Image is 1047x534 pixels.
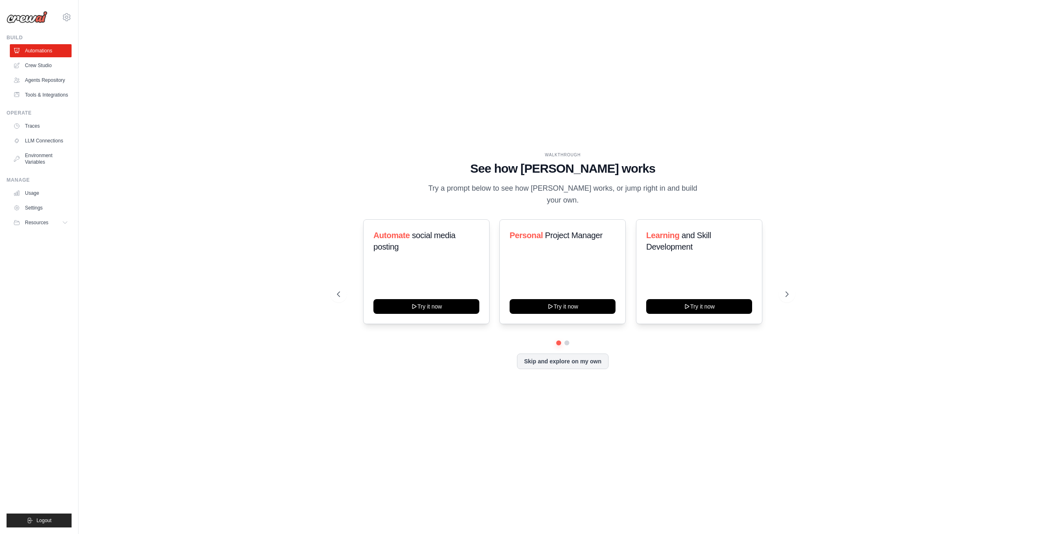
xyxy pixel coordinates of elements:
[10,44,72,57] a: Automations
[10,88,72,101] a: Tools & Integrations
[10,216,72,229] button: Resources
[10,119,72,133] a: Traces
[25,219,48,226] span: Resources
[1006,495,1047,534] iframe: Chat Widget
[337,161,789,176] h1: See how [PERSON_NAME] works
[10,187,72,200] a: Usage
[7,34,72,41] div: Build
[7,177,72,183] div: Manage
[517,354,608,369] button: Skip and explore on my own
[7,110,72,116] div: Operate
[373,299,479,314] button: Try it now
[646,231,679,240] span: Learning
[10,149,72,169] a: Environment Variables
[425,183,700,207] p: Try a prompt below to see how [PERSON_NAME] works, or jump right in and build your own.
[646,231,711,251] span: and Skill Development
[646,299,752,314] button: Try it now
[510,299,616,314] button: Try it now
[10,74,72,87] a: Agents Repository
[337,152,789,158] div: WALKTHROUGH
[10,201,72,214] a: Settings
[10,59,72,72] a: Crew Studio
[373,231,410,240] span: Automate
[10,134,72,147] a: LLM Connections
[36,517,52,524] span: Logout
[545,231,603,240] span: Project Manager
[7,11,47,23] img: Logo
[7,514,72,527] button: Logout
[373,231,456,251] span: social media posting
[510,231,543,240] span: Personal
